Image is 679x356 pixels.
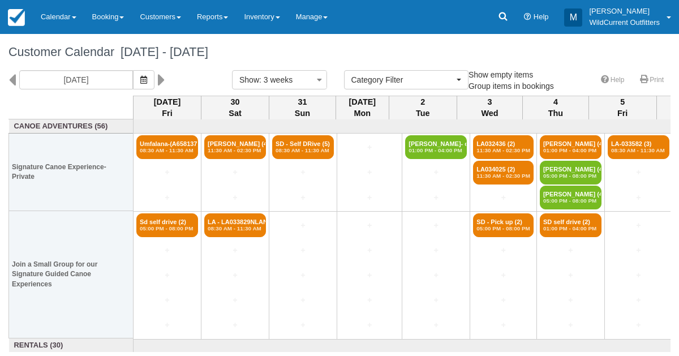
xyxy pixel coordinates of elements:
[208,225,263,232] em: 08:30 AM - 11:30 AM
[140,147,195,154] em: 08:30 AM - 11:30 AM
[340,269,399,281] a: +
[140,225,195,232] em: 05:00 PM - 08:00 PM
[272,220,334,231] a: +
[204,269,266,281] a: +
[540,186,601,209] a: [PERSON_NAME] (4)05:00 PM - 08:00 PM
[12,121,131,132] a: Canoe Adventures (56)
[455,66,540,83] label: Show empty items
[136,213,198,237] a: Sd self drive (2)05:00 PM - 08:00 PM
[136,135,198,159] a: Umfalana-(A658137) M (2)08:30 AM - 11:30 AM
[208,147,263,154] em: 11:30 AM - 02:30 PM
[543,147,598,154] em: 01:00 PM - 04:00 PM
[608,192,669,204] a: +
[608,294,669,306] a: +
[134,96,201,119] th: [DATE] Fri
[204,319,266,331] a: +
[608,245,669,256] a: +
[136,319,198,331] a: +
[473,192,534,204] a: +
[340,319,399,331] a: +
[204,213,266,237] a: LA - LA033829NLAN (2)08:30 AM - 11:30 AM
[232,70,327,89] button: Show: 3 weeks
[608,135,669,159] a: LA-033582 (3)08:30 AM - 11:30 AM
[204,166,266,178] a: +
[12,340,131,351] a: Rentals (30)
[473,245,534,256] a: +
[272,269,334,281] a: +
[405,220,467,231] a: +
[8,45,671,59] h1: Customer Calendar
[608,319,669,331] a: +
[534,12,549,21] span: Help
[136,166,198,178] a: +
[272,135,334,159] a: SD - Self DRive (5)08:30 AM - 11:30 AM
[473,269,534,281] a: +
[8,9,25,26] img: checkfront-main-nav-mini-logo.png
[405,192,467,204] a: +
[543,198,598,204] em: 05:00 PM - 08:00 PM
[409,147,463,154] em: 01:00 PM - 04:00 PM
[272,166,334,178] a: +
[543,225,598,232] em: 01:00 PM - 04:00 PM
[344,70,469,89] button: Category Filter
[476,147,530,154] em: 11:30 AM - 02:30 PM
[272,294,334,306] a: +
[204,135,266,159] a: [PERSON_NAME] (4)11:30 AM - 02:30 PM
[589,17,660,28] p: WildCurrent Outfitters
[540,213,601,237] a: SD self drive (2)01:00 PM - 04:00 PM
[457,96,522,119] th: 3 Wed
[204,192,266,204] a: +
[405,166,467,178] a: +
[201,96,269,119] th: 30 Sat
[589,6,660,17] p: [PERSON_NAME]
[276,147,330,154] em: 08:30 AM - 11:30 AM
[259,75,293,84] span: : 3 weeks
[540,161,601,185] a: [PERSON_NAME] (4)05:00 PM - 08:00 PM
[114,45,208,59] span: [DATE] - [DATE]
[405,245,467,256] a: +
[136,269,198,281] a: +
[473,161,534,185] a: LA034025 (2)11:30 AM - 02:30 PM
[389,96,457,119] th: 2 Tue
[340,294,399,306] a: +
[594,72,631,88] a: Help
[473,213,534,237] a: SD - Pick up (2)05:00 PM - 08:00 PM
[239,75,259,84] span: Show
[405,294,467,306] a: +
[340,220,399,231] a: +
[523,96,588,119] th: 4 Thu
[272,319,334,331] a: +
[351,74,454,85] span: Category Filter
[476,225,530,232] em: 05:00 PM - 08:00 PM
[340,166,399,178] a: +
[340,245,399,256] a: +
[540,269,601,281] a: +
[269,96,336,119] th: 31 Sun
[524,14,531,21] i: Help
[9,211,134,338] th: Join a Small Group for our Signature Guided Canoe Experiences
[272,245,334,256] a: +
[340,141,399,153] a: +
[405,319,467,331] a: +
[540,294,601,306] a: +
[272,192,334,204] a: +
[136,192,198,204] a: +
[136,245,198,256] a: +
[9,134,134,211] th: Signature Canoe Experience- Private
[336,96,389,119] th: [DATE] Mon
[543,173,598,179] em: 05:00 PM - 08:00 PM
[405,269,467,281] a: +
[588,96,656,119] th: 5 Fri
[633,72,671,88] a: Print
[473,135,534,159] a: LA032436 (2)11:30 AM - 02:30 PM
[136,294,198,306] a: +
[540,319,601,331] a: +
[476,173,530,179] em: 11:30 AM - 02:30 PM
[473,319,534,331] a: +
[608,220,669,231] a: +
[608,166,669,178] a: +
[611,147,666,154] em: 08:30 AM - 11:30 AM
[405,135,467,159] a: [PERSON_NAME]- confirm (3)01:00 PM - 04:00 PM
[340,192,399,204] a: +
[455,78,561,95] label: Group items in bookings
